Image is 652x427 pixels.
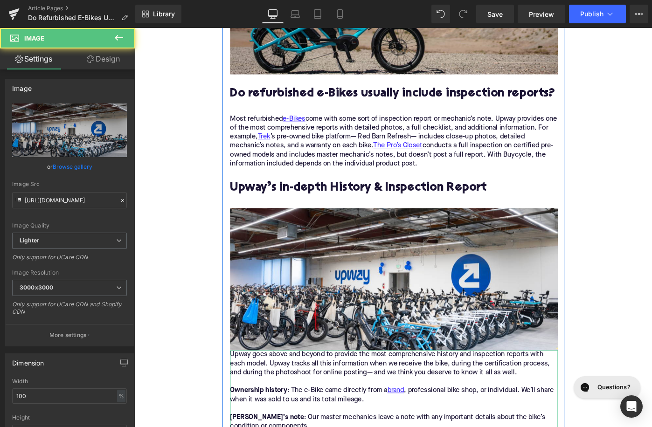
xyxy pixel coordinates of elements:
b: 3000x3000 [20,284,53,291]
a: Browse gallery [53,158,92,175]
a: Laptop [284,5,306,23]
div: Image Src [12,181,127,187]
div: Dimension [12,354,44,367]
p: More settings [49,331,87,339]
button: Publish [569,5,626,23]
a: Design [69,48,137,69]
a: Tablet [306,5,329,23]
a: Preview [518,5,565,23]
span: Library [153,10,175,18]
a: brand [276,391,294,401]
a: New Library [135,5,181,23]
button: Undo [431,5,450,23]
h2: Upway’s in-depth History & Inspection Report [104,168,462,197]
img: Upway UpCenter ebikes [104,197,462,352]
div: Width [12,378,127,385]
div: Image [12,79,32,92]
button: Redo [454,5,472,23]
div: Only support for UCare CDN and Shopify CDN [12,301,127,322]
a: Mobile [329,5,351,23]
div: Only support for UCare CDN [12,254,127,267]
div: Height [12,414,127,421]
div: Most refurbished come with some sort of inspection report or mechanic’s note. Upway provides one ... [104,95,462,153]
div: Open Intercom Messenger [620,395,643,418]
a: Article Pages [28,5,135,12]
a: Desktop [262,5,284,23]
input: Link [12,192,127,208]
b: Lighter [20,237,39,244]
a: Trek [134,114,148,124]
span: Save [487,9,503,19]
span: Image [24,34,44,42]
div: or [12,162,127,172]
a: The Pro’s Closet [260,124,314,134]
strong: Ownership history [104,392,166,399]
button: More settings [6,324,133,346]
iframe: Gorgias live chat messenger [474,377,555,407]
h2: Do refurbished e-Bikes usually include inspection reports? [104,65,462,94]
div: Image Quality [12,222,127,229]
div: % [117,390,125,402]
span: Do Refurbished E-Bikes Usually Include Inspection Reports? [28,14,118,21]
div: Image Resolution [12,269,127,276]
a: e-Bikes [161,95,186,104]
button: More [630,5,648,23]
input: auto [12,388,127,404]
span: Preview [529,9,554,19]
span: Publish [580,10,603,18]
